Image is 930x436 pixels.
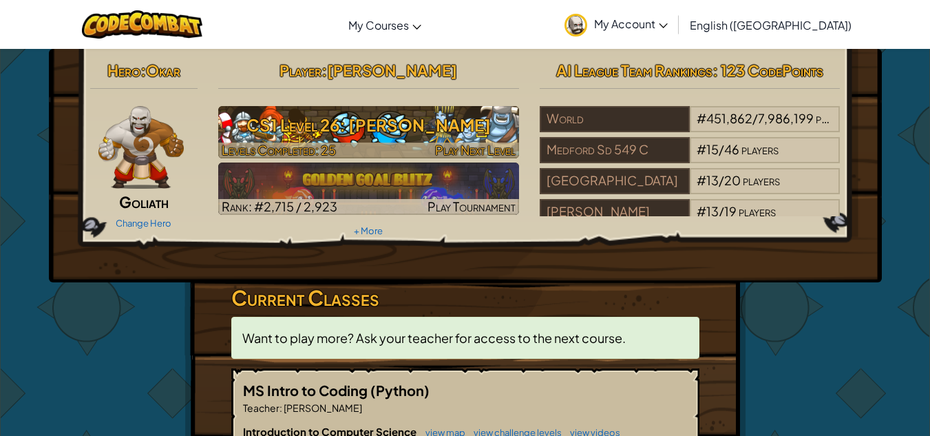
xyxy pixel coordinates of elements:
[119,192,169,211] span: Goliath
[540,137,690,163] div: Medford Sd 549 C
[348,18,409,32] span: My Courses
[146,61,180,80] span: Okar
[743,172,780,188] span: players
[706,141,719,157] span: 15
[218,163,519,215] img: Golden Goal
[556,61,712,80] span: AI League Team Rankings
[341,6,428,43] a: My Courses
[719,141,724,157] span: /
[564,14,587,37] img: avatar
[370,382,430,399] span: (Python)
[116,218,171,229] a: Change Hero
[540,150,841,166] a: Medford Sd 549 C#15/46players
[82,10,202,39] img: CodeCombat logo
[719,203,724,219] span: /
[741,141,779,157] span: players
[231,282,699,313] h3: Current Classes
[706,110,752,126] span: 451,862
[724,141,739,157] span: 46
[724,172,741,188] span: 20
[697,141,706,157] span: #
[594,17,668,31] span: My Account
[427,198,516,214] span: Play Tournament
[279,61,321,80] span: Player
[282,402,362,414] span: [PERSON_NAME]
[140,61,146,80] span: :
[540,199,690,225] div: [PERSON_NAME]
[327,61,457,80] span: [PERSON_NAME]
[690,18,852,32] span: English ([GEOGRAPHIC_DATA])
[242,330,626,346] span: Want to play more? Ask your teacher for access to the next course.
[724,203,737,219] span: 19
[706,172,719,188] span: 13
[712,61,823,80] span: : 123 CodePoints
[354,225,383,236] a: + More
[540,106,690,132] div: World
[540,181,841,197] a: [GEOGRAPHIC_DATA]#13/20players
[697,110,706,126] span: #
[540,212,841,228] a: [PERSON_NAME]#13/19players
[683,6,858,43] a: English ([GEOGRAPHIC_DATA])
[435,142,516,158] span: Play Next Level
[107,61,140,80] span: Hero
[218,106,519,158] img: CS1 Level 26: Wakka Maul
[540,168,690,194] div: [GEOGRAPHIC_DATA]
[222,198,337,214] span: Rank: #2,715 / 2,923
[218,163,519,215] a: Rank: #2,715 / 2,923Play Tournament
[816,110,853,126] span: players
[243,402,279,414] span: Teacher
[243,382,370,399] span: MS Intro to Coding
[558,3,675,46] a: My Account
[279,402,282,414] span: :
[697,203,706,219] span: #
[752,110,758,126] span: /
[540,119,841,135] a: World#451,862/7,986,199players
[98,106,184,189] img: goliath-pose.png
[321,61,327,80] span: :
[719,172,724,188] span: /
[218,110,519,141] h3: CS1 Level 26: [PERSON_NAME]
[739,203,776,219] span: players
[222,142,336,158] span: Levels Completed: 25
[758,110,814,126] span: 7,986,199
[706,203,719,219] span: 13
[218,106,519,158] a: Play Next Level
[697,172,706,188] span: #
